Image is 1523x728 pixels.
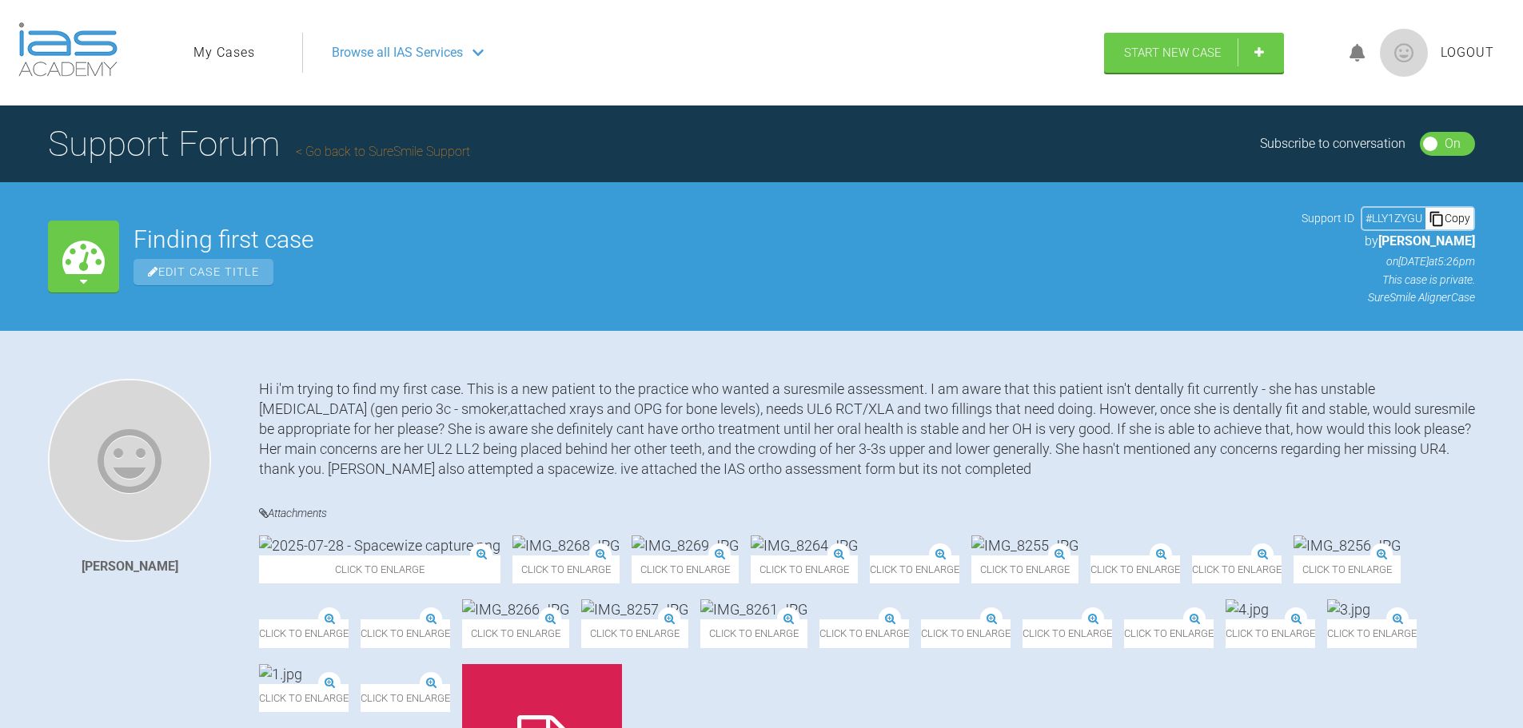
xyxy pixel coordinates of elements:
[1124,619,1214,647] span: Click to enlarge
[1380,29,1428,77] img: profile.png
[193,42,255,63] a: My Cases
[361,619,450,647] span: Click to enlarge
[259,684,349,712] span: Click to enlarge
[1362,209,1425,227] div: # LLY1ZYGU
[48,116,470,172] h1: Support Forum
[819,619,909,647] span: Click to enlarge
[259,379,1475,479] div: Hi i'm trying to find my first case. This is a new patient to the practice who wanted a suresmile...
[259,555,500,583] span: Click to enlarge
[632,555,739,583] span: Click to enlarge
[1445,133,1461,154] div: On
[259,535,500,555] img: 2025-07-28 - Spacewize capture.png
[1441,42,1494,63] a: Logout
[751,555,858,583] span: Click to enlarge
[870,555,959,583] span: Click to enlarge
[259,619,349,647] span: Click to enlarge
[1023,619,1112,647] span: Click to enlarge
[1302,209,1354,227] span: Support ID
[512,555,620,583] span: Click to enlarge
[332,42,463,63] span: Browse all IAS Services
[134,259,273,285] span: Edit Case Title
[1302,288,1475,306] p: SureSmile Aligner Case
[134,228,1287,252] h2: Finding first case
[1226,599,1269,619] img: 4.jpg
[751,535,858,555] img: IMG_8264.JPG
[1327,619,1417,647] span: Click to enlarge
[512,535,620,555] img: IMG_8268.JPG
[1302,271,1475,288] p: This case is private.
[971,535,1078,555] img: IMG_8255.JPG
[1302,231,1475,252] p: by
[1378,233,1475,249] span: [PERSON_NAME]
[82,556,178,577] div: [PERSON_NAME]
[1425,208,1473,229] div: Copy
[361,684,450,712] span: Click to enlarge
[1124,46,1222,60] span: Start New Case
[1327,599,1370,619] img: 3.jpg
[18,22,118,77] img: logo-light.3e3ef733.png
[296,144,470,159] a: Go back to SureSmile Support
[259,503,1475,523] h4: Attachments
[48,379,211,542] img: Angie-Lee Stefaniw
[1260,133,1405,154] div: Subscribe to conversation
[462,619,569,647] span: Click to enlarge
[632,535,739,555] img: IMG_8269.JPG
[1090,555,1180,583] span: Click to enlarge
[921,619,1011,647] span: Click to enlarge
[700,619,807,647] span: Click to enlarge
[1294,535,1401,555] img: IMG_8256.JPG
[1104,33,1284,73] a: Start New Case
[1226,619,1315,647] span: Click to enlarge
[700,599,807,619] img: IMG_8261.JPG
[259,664,302,684] img: 1.jpg
[971,555,1078,583] span: Click to enlarge
[462,599,569,619] img: IMG_8266.JPG
[1302,253,1475,270] p: on [DATE] at 5:26pm
[581,619,688,647] span: Click to enlarge
[581,599,688,619] img: IMG_8257.JPG
[1294,555,1401,583] span: Click to enlarge
[1192,555,1282,583] span: Click to enlarge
